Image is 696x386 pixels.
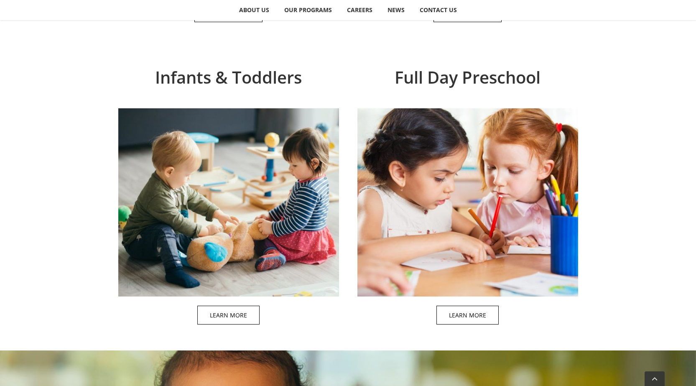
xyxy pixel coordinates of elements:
[413,2,464,18] a: CONTACT US
[239,7,269,13] span: ABOUT US
[347,7,372,13] span: CAREERS
[420,7,457,13] span: CONTACT US
[340,2,380,18] a: CAREERS
[284,7,332,13] span: OUR PROGRAMS
[388,7,405,13] span: NEWS
[380,2,412,18] a: NEWS
[277,2,339,18] a: OUR PROGRAMS
[232,2,277,18] a: ABOUT US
